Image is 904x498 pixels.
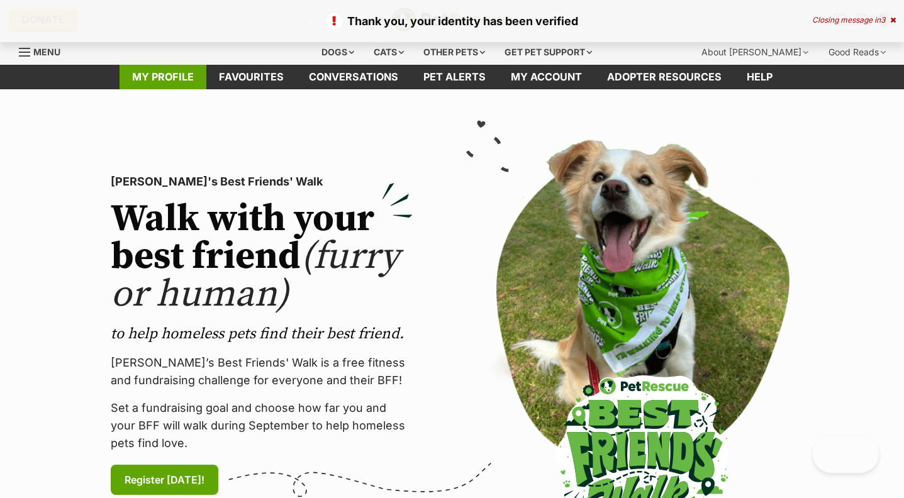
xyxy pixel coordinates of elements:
[496,40,601,65] div: Get pet support
[313,40,363,65] div: Dogs
[594,65,734,89] a: Adopter resources
[206,65,296,89] a: Favourites
[111,233,399,318] span: (furry or human)
[693,40,817,65] div: About [PERSON_NAME]
[111,354,413,389] p: [PERSON_NAME]’s Best Friends' Walk is a free fitness and fundraising challenge for everyone and t...
[111,465,218,495] a: Register [DATE]!
[734,65,785,89] a: Help
[296,65,411,89] a: conversations
[111,399,413,452] p: Set a fundraising goal and choose how far you and your BFF will walk during September to help hom...
[415,40,494,65] div: Other pets
[411,65,498,89] a: Pet alerts
[19,40,69,62] a: Menu
[120,65,206,89] a: My profile
[111,201,413,314] h2: Walk with your best friend
[111,324,413,344] p: to help homeless pets find their best friend.
[33,47,60,57] span: Menu
[365,40,413,65] div: Cats
[820,40,895,65] div: Good Reads
[125,472,204,487] span: Register [DATE]!
[498,65,594,89] a: My account
[813,435,879,473] iframe: Help Scout Beacon - Open
[111,173,413,191] p: [PERSON_NAME]'s Best Friends' Walk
